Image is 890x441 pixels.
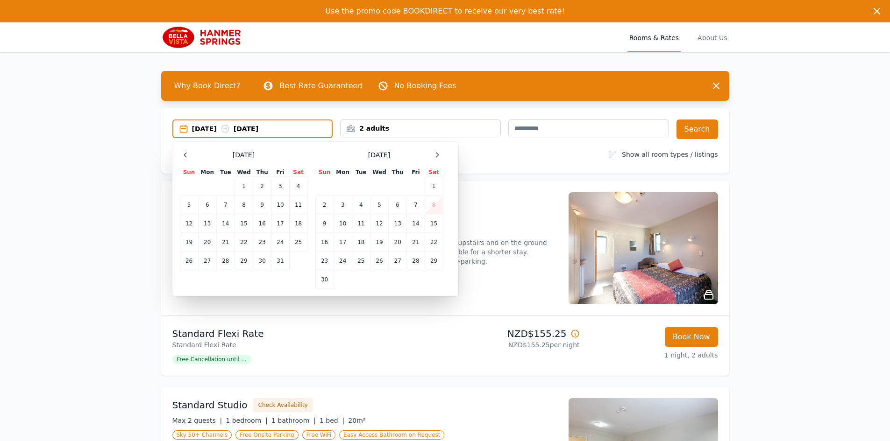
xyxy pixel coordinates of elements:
th: Thu [253,168,271,177]
span: Sky 50+ Channels [172,430,232,440]
p: 1 night, 2 adults [587,350,718,360]
img: Bella Vista Hanmer Springs [161,26,251,49]
td: 30 [315,270,334,289]
td: 12 [180,214,198,233]
td: 28 [407,252,425,270]
th: Sat [289,168,307,177]
td: 1 [235,177,253,196]
p: NZD$155.25 per night [449,340,580,350]
span: 1 bedroom | [226,417,268,424]
a: Rooms & Rates [627,22,681,52]
th: Thu [389,168,407,177]
span: 20m² [348,417,365,424]
th: Mon [198,168,216,177]
td: 14 [216,214,235,233]
td: 25 [352,252,370,270]
td: 21 [407,233,425,252]
td: 27 [198,252,216,270]
td: 9 [315,214,334,233]
td: 15 [425,214,443,233]
div: [DATE] [DATE] [192,124,332,133]
th: Tue [352,168,370,177]
td: 2 [315,196,334,214]
td: 18 [352,233,370,252]
td: 5 [370,196,388,214]
td: 10 [334,214,352,233]
td: 29 [425,252,443,270]
td: 20 [389,233,407,252]
span: Free Cancellation until ... [172,355,251,364]
td: 16 [253,214,271,233]
p: Standard Flexi Rate [172,340,441,350]
th: Sun [180,168,198,177]
span: Use the promo code BOOKDIRECT to receive our very best rate! [325,7,565,15]
td: 15 [235,214,253,233]
span: 1 bed | [320,417,344,424]
td: 17 [334,233,352,252]
th: Wed [235,168,253,177]
th: Mon [334,168,352,177]
td: 23 [315,252,334,270]
td: 6 [389,196,407,214]
td: 22 [235,233,253,252]
td: 19 [370,233,388,252]
td: 3 [334,196,352,214]
td: 17 [271,214,289,233]
td: 26 [370,252,388,270]
span: [DATE] [368,150,390,160]
td: 30 [253,252,271,270]
td: 14 [407,214,425,233]
td: 12 [370,214,388,233]
td: 11 [289,196,307,214]
p: NZD$155.25 [449,327,580,340]
td: 9 [253,196,271,214]
td: 5 [180,196,198,214]
td: 19 [180,233,198,252]
span: Free WiFi [302,430,336,440]
td: 4 [289,177,307,196]
a: About Us [696,22,729,52]
td: 21 [216,233,235,252]
td: 13 [389,214,407,233]
td: 24 [271,233,289,252]
td: 6 [198,196,216,214]
th: Wed [370,168,388,177]
span: Free Onsite Parking [235,430,298,440]
td: 28 [216,252,235,270]
td: 24 [334,252,352,270]
span: 1 bathroom | [271,417,316,424]
td: 27 [389,252,407,270]
td: 23 [253,233,271,252]
button: Search [676,119,718,139]
td: 8 [425,196,443,214]
span: Why Book Direct? [167,77,248,95]
td: 25 [289,233,307,252]
p: Best Rate Guaranteed [279,80,362,91]
label: Show all room types / listings [622,151,718,158]
td: 8 [235,196,253,214]
td: 11 [352,214,370,233]
p: No Booking Fees [394,80,456,91]
td: 20 [198,233,216,252]
td: 31 [271,252,289,270]
td: 2 [253,177,271,196]
td: 7 [216,196,235,214]
td: 18 [289,214,307,233]
td: 29 [235,252,253,270]
td: 4 [352,196,370,214]
td: 3 [271,177,289,196]
td: 26 [180,252,198,270]
th: Sat [425,168,443,177]
h3: Standard Studio [172,399,248,412]
th: Fri [271,168,289,177]
span: Easy Access Bathroom on Request [339,430,444,440]
th: Fri [407,168,425,177]
td: 16 [315,233,334,252]
span: [DATE] [233,150,255,160]
p: Standard Flexi Rate [172,327,441,340]
td: 10 [271,196,289,214]
span: Max 2 guests | [172,417,222,424]
button: Check Availability [253,398,313,412]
